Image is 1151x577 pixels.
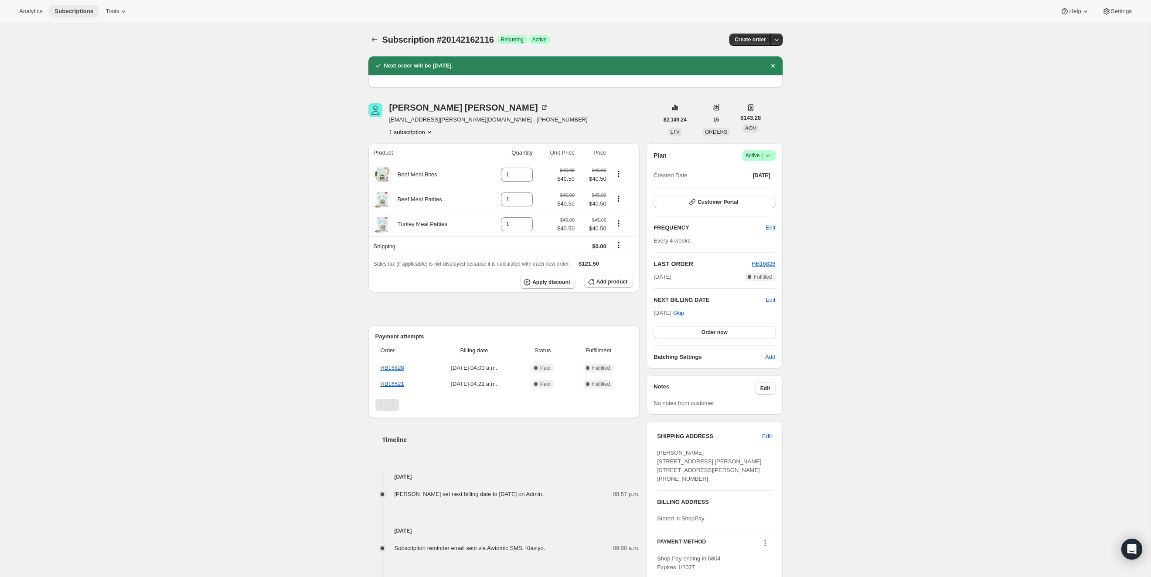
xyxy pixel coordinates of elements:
[1069,8,1081,15] span: Help
[14,5,48,17] button: Analytics
[613,490,640,499] span: 08:57 p.m.
[760,350,780,364] button: Add
[540,381,551,388] span: Paid
[664,116,687,123] span: $2,149.24
[49,5,99,17] button: Subscriptions
[748,169,776,182] button: [DATE]
[381,364,404,371] a: HB16828
[671,129,680,135] span: LTV
[657,538,706,550] h3: PAYMENT METHOD
[374,216,391,233] img: product img
[560,217,575,223] small: $45.00
[658,114,692,126] button: $2,149.24
[654,296,766,304] h2: NEXT BILLING DATE
[592,364,610,371] span: Fulfilled
[612,219,626,228] button: Product actions
[520,276,575,289] button: Apply discount
[754,273,772,280] span: Fulfilled
[746,151,772,160] span: Active
[612,194,626,203] button: Product actions
[752,260,775,267] a: HB16828
[580,199,606,208] span: $40.50
[391,220,447,229] div: Turkey Meal Patties
[432,364,516,372] span: [DATE] · 04:00 a.m.
[766,296,775,304] button: Edit
[760,221,780,235] button: Edit
[368,143,484,162] th: Product
[375,332,633,341] h2: Payment attempts
[368,34,381,46] button: Subscriptions
[580,224,606,233] span: $40.50
[654,382,755,395] h3: Notes
[374,166,391,183] img: product img
[654,273,671,281] span: [DATE]
[584,276,633,288] button: Add product
[612,169,626,179] button: Product actions
[657,449,761,482] span: [PERSON_NAME] [STREET_ADDRESS] [PERSON_NAME][STREET_ADDRESS][PERSON_NAME] [PHONE_NUMBER]
[612,240,626,250] button: Shipping actions
[375,399,633,411] nav: Pagination
[654,171,687,180] span: Created Date
[592,192,606,198] small: $45.00
[766,223,775,232] span: Edit
[501,36,524,43] span: Recurring
[654,260,752,268] h2: LAST ORDER
[654,326,775,338] button: Order now
[701,329,728,336] span: Order now
[673,309,684,317] span: Skip
[654,353,765,361] h6: Batching Settings
[560,192,575,198] small: $45.00
[384,61,453,70] h2: Next order will be [DATE].
[106,8,119,15] span: Tools
[762,432,772,441] span: Edit
[1111,8,1132,15] span: Settings
[753,172,770,179] span: [DATE]
[557,224,575,233] span: $40.50
[740,114,761,122] span: $143.28
[395,545,545,551] span: Subscription reminder email sent via Awtomic SMS, Klaviyo.
[569,346,627,355] span: Fulfillment
[760,385,770,392] span: Edit
[395,491,544,497] span: [PERSON_NAME] set next billing date to [DATE] on Admin.
[100,5,133,17] button: Tools
[532,36,547,43] span: Active
[708,114,724,126] button: 15
[767,60,779,72] button: Dismiss notification
[577,143,609,162] th: Price
[532,279,570,286] span: Apply discount
[432,380,516,388] span: [DATE] · 04:22 a.m.
[483,143,535,162] th: Quantity
[713,116,719,123] span: 15
[382,435,640,444] h2: Timeline
[19,8,42,15] span: Analytics
[613,544,640,553] span: 09:00 a.m.
[654,400,714,406] span: No notes from customer
[657,432,762,441] h3: SHIPPING ADDRESS
[654,151,667,160] h2: Plan
[368,526,640,535] h4: [DATE]
[654,223,766,232] h2: FREQUENCY
[745,125,756,132] span: AOV
[654,237,691,244] span: Every 4 weeks
[540,364,551,371] span: Paid
[391,195,442,204] div: Beef Meal Patties
[389,103,548,112] div: [PERSON_NAME] [PERSON_NAME]
[560,168,575,173] small: $45.00
[375,341,430,360] th: Order
[579,260,599,267] span: $121.50
[382,35,494,44] span: Subscription #20142162116
[668,306,689,320] button: Skip
[592,243,606,250] span: $0.00
[654,310,684,316] span: [DATE] ·
[762,152,763,159] span: |
[657,555,720,570] span: Shop Pay ending in 6804 Expires 1/2027
[391,170,437,179] div: Beef Meal Bites
[657,498,772,506] h3: BILLING ADDRESS
[735,36,766,43] span: Create order
[432,346,516,355] span: Billing date
[374,191,391,208] img: product img
[592,217,606,223] small: $45.00
[580,175,606,183] span: $40.50
[368,236,484,256] th: Shipping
